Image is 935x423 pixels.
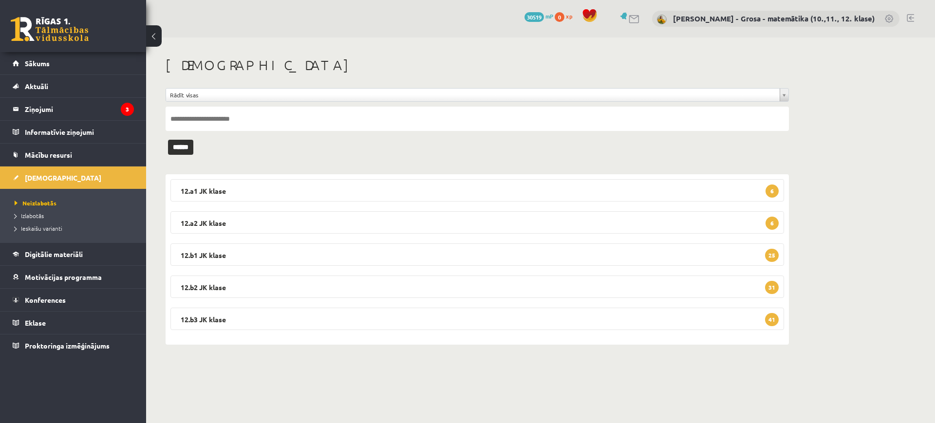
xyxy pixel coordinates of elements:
[545,12,553,20] span: mP
[555,12,564,22] span: 0
[25,98,134,120] legend: Ziņojumi
[524,12,544,22] span: 30519
[15,224,62,232] span: Ieskaišu varianti
[25,150,72,159] span: Mācību resursi
[25,250,83,258] span: Digitālie materiāli
[11,17,89,41] a: Rīgas 1. Tālmācības vidusskola
[13,312,134,334] a: Eklase
[13,75,134,97] a: Aktuāli
[15,211,136,220] a: Izlabotās
[170,179,784,202] legend: 12.a1 JK klase
[25,59,50,68] span: Sākums
[170,211,784,234] legend: 12.a2 JK klase
[15,212,44,220] span: Izlabotās
[13,98,134,120] a: Ziņojumi3
[13,52,134,74] a: Sākums
[765,313,779,326] span: 41
[657,15,667,24] img: Laima Tukāne - Grosa - matemātika (10.,11., 12. klase)
[121,103,134,116] i: 3
[765,249,779,262] span: 25
[25,273,102,281] span: Motivācijas programma
[555,12,577,20] a: 0 xp
[13,121,134,143] a: Informatīvie ziņojumi
[25,341,110,350] span: Proktoringa izmēģinājums
[166,89,788,101] a: Rādīt visas
[15,199,136,207] a: Neizlabotās
[13,266,134,288] a: Motivācijas programma
[13,144,134,166] a: Mācību resursi
[25,173,101,182] span: [DEMOGRAPHIC_DATA]
[25,82,48,91] span: Aktuāli
[25,121,134,143] legend: Informatīvie ziņojumi
[13,166,134,189] a: [DEMOGRAPHIC_DATA]
[25,295,66,304] span: Konferences
[766,217,779,230] span: 6
[673,14,875,23] a: [PERSON_NAME] - Grosa - matemātika (10.,11., 12. klase)
[13,243,134,265] a: Digitālie materiāli
[13,334,134,357] a: Proktoringa izmēģinājums
[170,276,784,298] legend: 12.b2 JK klase
[25,318,46,327] span: Eklase
[524,12,553,20] a: 30519 mP
[13,289,134,311] a: Konferences
[15,224,136,233] a: Ieskaišu varianti
[15,199,56,207] span: Neizlabotās
[170,243,784,266] legend: 12.b1 JK klase
[166,57,789,74] h1: [DEMOGRAPHIC_DATA]
[170,308,784,330] legend: 12.b3 JK klase
[566,12,572,20] span: xp
[765,281,779,294] span: 31
[766,184,779,198] span: 6
[170,89,776,101] span: Rādīt visas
